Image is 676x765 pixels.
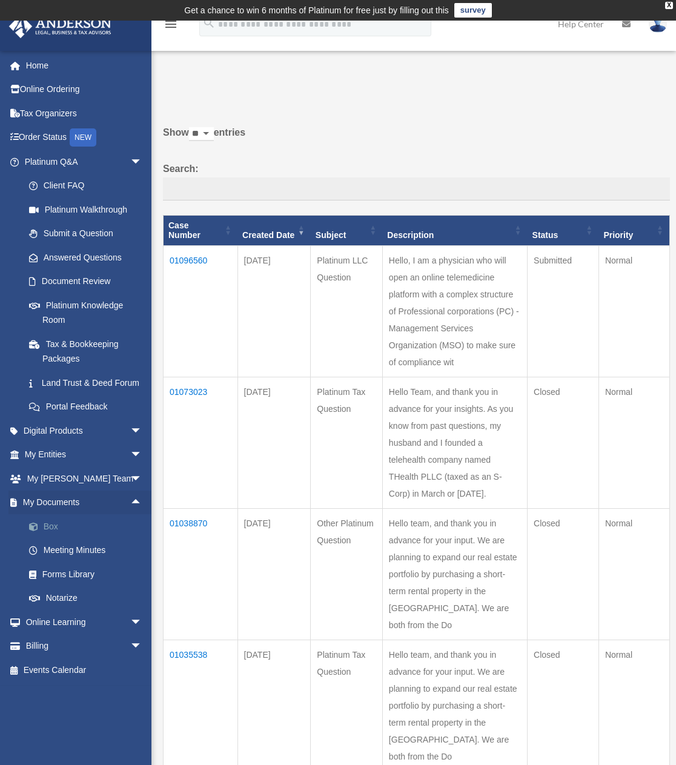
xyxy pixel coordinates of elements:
td: Normal [598,246,669,377]
a: Client FAQ [17,174,154,198]
a: Tax & Bookkeeping Packages [17,332,154,371]
th: Description: activate to sort column ascending [382,215,527,246]
a: Billingarrow_drop_down [8,634,161,658]
a: Forms Library [17,562,161,586]
a: Order StatusNEW [8,125,161,150]
td: [DATE] [237,246,311,377]
td: Other Platinum Question [311,509,383,640]
td: 01073023 [164,377,238,509]
td: Closed [528,377,599,509]
a: menu [164,21,178,31]
a: Meeting Minutes [17,538,161,563]
td: Submitted [528,246,599,377]
td: 01096560 [164,246,238,377]
td: [DATE] [237,509,311,640]
div: Get a chance to win 6 months of Platinum for free just by filling out this [184,3,449,18]
a: Online Learningarrow_drop_down [8,610,161,634]
a: My Documentsarrow_drop_up [8,491,161,515]
a: Portal Feedback [17,395,154,419]
img: User Pic [649,15,667,33]
a: Document Review [17,270,154,294]
a: Platinum Walkthrough [17,197,154,222]
td: Normal [598,377,669,509]
a: Notarize [17,586,161,611]
a: Box [17,514,161,538]
td: 01038870 [164,509,238,640]
span: arrow_drop_down [130,443,154,468]
a: Land Trust & Deed Forum [17,371,154,395]
input: Search: [163,177,670,200]
th: Subject: activate to sort column ascending [311,215,383,246]
td: Normal [598,509,669,640]
th: Priority: activate to sort column ascending [598,215,669,246]
span: arrow_drop_down [130,466,154,491]
a: Submit a Question [17,222,154,246]
td: Hello Team, and thank you in advance for your insights. As you know from past questions, my husba... [382,377,527,509]
span: arrow_drop_down [130,610,154,635]
a: Home [8,53,161,78]
a: Platinum Q&Aarrow_drop_down [8,150,154,174]
td: Platinum LLC Question [311,246,383,377]
i: search [202,16,216,30]
label: Search: [163,161,670,200]
span: arrow_drop_down [130,150,154,174]
a: My Entitiesarrow_drop_down [8,443,161,467]
a: My [PERSON_NAME] Teamarrow_drop_down [8,466,161,491]
th: Case Number: activate to sort column ascending [164,215,238,246]
a: Tax Organizers [8,101,161,125]
a: Online Ordering [8,78,161,102]
i: menu [164,17,178,31]
a: survey [454,3,492,18]
a: Events Calendar [8,658,161,682]
div: close [665,2,673,9]
th: Status: activate to sort column ascending [528,215,599,246]
select: Showentries [189,127,214,141]
label: Show entries [163,124,670,153]
th: Created Date: activate to sort column ascending [237,215,311,246]
td: Hello team, and thank you in advance for your input. We are planning to expand our real estate po... [382,509,527,640]
span: arrow_drop_up [130,491,154,515]
td: Platinum Tax Question [311,377,383,509]
a: Digital Productsarrow_drop_down [8,419,161,443]
a: Answered Questions [17,245,148,270]
td: Closed [528,509,599,640]
td: [DATE] [237,377,311,509]
a: Platinum Knowledge Room [17,293,154,332]
span: arrow_drop_down [130,634,154,659]
span: arrow_drop_down [130,419,154,443]
img: Anderson Advisors Platinum Portal [5,15,115,38]
div: NEW [70,128,96,147]
td: Hello, I am a physician who will open an online telemedicine platform with a complex structure of... [382,246,527,377]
